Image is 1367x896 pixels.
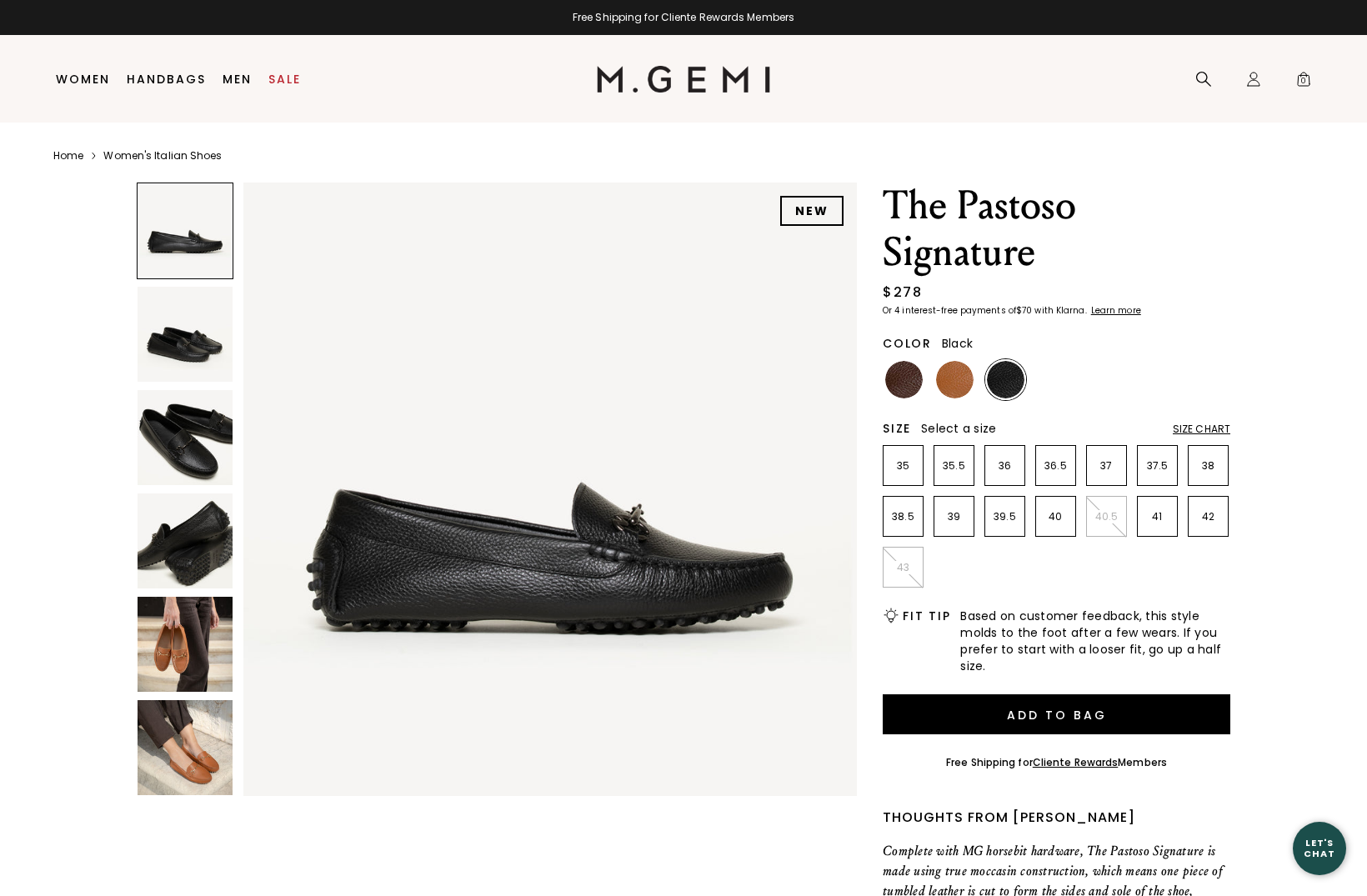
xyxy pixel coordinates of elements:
span: 0 [1295,74,1312,91]
p: 38.5 [884,510,923,523]
a: Cliente Rewards [1033,755,1119,769]
p: 35.5 [934,459,974,473]
div: Free Shipping for Members [946,756,1167,769]
a: Home [53,149,83,163]
img: The Pastoso Signature [138,390,233,485]
p: 41 [1138,510,1177,523]
p: 36 [985,459,1024,473]
img: Black [987,361,1024,398]
img: Chocolate [885,361,923,398]
button: Add to Bag [883,694,1230,734]
p: 43 [884,561,923,574]
img: Tan [936,361,974,398]
p: 39.5 [985,510,1024,523]
p: 37 [1087,459,1126,473]
p: 37.5 [1138,459,1177,473]
p: 40 [1036,510,1075,523]
h1: The Pastoso Signature [883,183,1230,276]
div: Thoughts from [PERSON_NAME] [883,808,1230,828]
klarna-placement-style-body: Or 4 interest-free payments of [883,304,1016,317]
span: Black [942,335,973,352]
p: 39 [934,510,974,523]
klarna-placement-style-cta: Learn more [1091,304,1141,317]
img: The Pastoso Signature [138,493,233,588]
h2: Color [883,337,932,350]
img: The Pastoso Signature [138,597,233,692]
img: The Pastoso Signature [243,183,857,796]
div: NEW [780,196,844,226]
p: 42 [1189,510,1228,523]
div: Size Chart [1173,423,1230,436]
a: Learn more [1089,306,1141,316]
img: The Pastoso Signature [138,700,233,795]
img: The Pastoso Signature [138,287,233,382]
a: Sale [268,73,301,86]
a: Handbags [127,73,206,86]
a: Women [56,73,110,86]
p: 35 [884,459,923,473]
p: 36.5 [1036,459,1075,473]
a: Men [223,73,252,86]
h2: Fit Tip [903,609,950,623]
img: M.Gemi [597,66,771,93]
klarna-placement-style-amount: $70 [1016,304,1032,317]
p: 38 [1189,459,1228,473]
h2: Size [883,422,911,435]
a: Women's Italian Shoes [103,149,222,163]
span: Select a size [921,420,996,437]
div: $278 [883,283,922,303]
div: Let's Chat [1293,838,1346,858]
span: Based on customer feedback, this style molds to the foot after a few wears. If you prefer to star... [960,608,1230,674]
klarna-placement-style-body: with Klarna [1034,304,1089,317]
p: 40.5 [1087,510,1126,523]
